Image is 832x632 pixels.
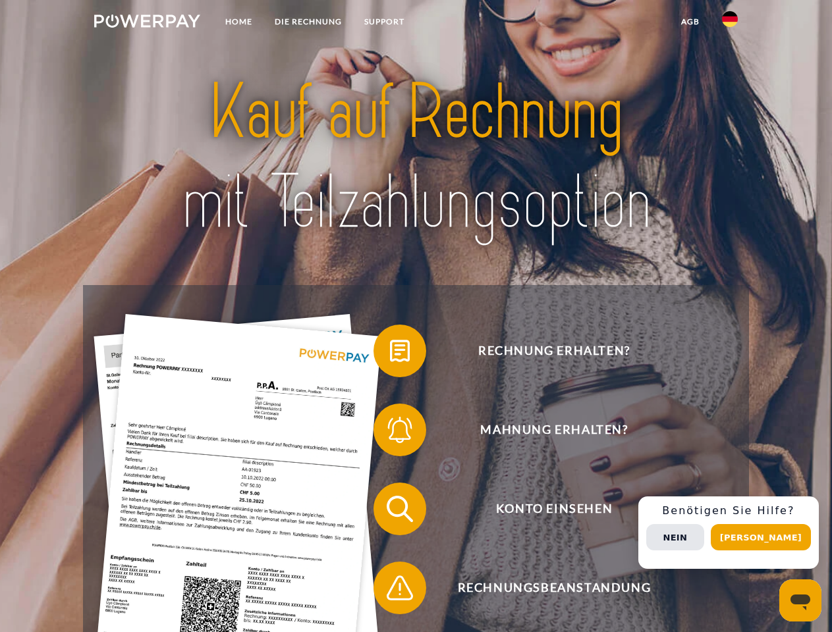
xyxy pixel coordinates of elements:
img: de [722,11,738,27]
span: Mahnung erhalten? [393,404,715,456]
button: Nein [646,524,704,550]
img: logo-powerpay-white.svg [94,14,200,28]
button: Rechnungsbeanstandung [374,562,716,614]
span: Rechnung erhalten? [393,325,715,377]
span: Konto einsehen [393,483,715,535]
a: SUPPORT [353,10,416,34]
button: Rechnung erhalten? [374,325,716,377]
img: qb_search.svg [383,492,416,525]
button: Konto einsehen [374,483,716,535]
img: qb_warning.svg [383,571,416,604]
button: Mahnung erhalten? [374,404,716,456]
img: title-powerpay_de.svg [126,63,706,252]
div: Schnellhilfe [638,496,819,569]
h3: Benötigen Sie Hilfe? [646,504,811,517]
iframe: Schaltfläche zum Öffnen des Messaging-Fensters [779,579,821,621]
a: agb [670,10,711,34]
button: [PERSON_NAME] [711,524,811,550]
img: qb_bell.svg [383,413,416,446]
span: Rechnungsbeanstandung [393,562,715,614]
a: Home [214,10,263,34]
img: qb_bill.svg [383,334,416,367]
a: DIE RECHNUNG [263,10,353,34]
